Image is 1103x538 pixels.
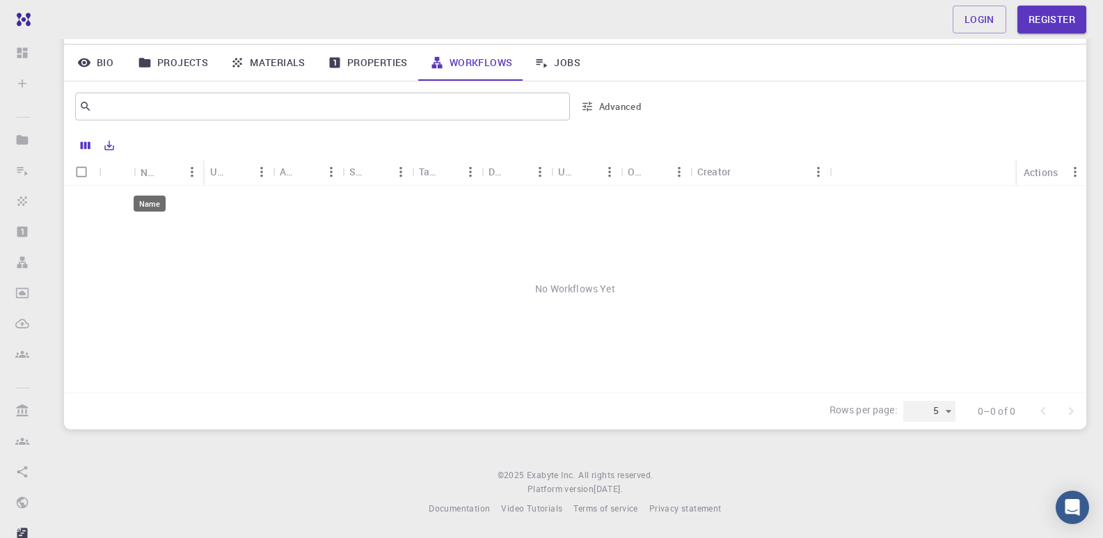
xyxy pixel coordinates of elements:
[646,161,668,183] button: Sort
[573,502,637,516] a: Terms of service
[127,45,219,81] a: Projects
[807,161,830,183] button: Menu
[903,401,955,421] div: 5
[429,503,490,514] span: Documentation
[134,159,203,186] div: Name
[507,161,529,183] button: Sort
[64,45,127,81] a: Bio
[578,468,653,482] span: All rights reserved.
[419,158,437,185] div: Tags
[317,45,419,81] a: Properties
[649,502,722,516] a: Privacy statement
[527,468,576,482] a: Exabyte Inc.
[320,161,342,183] button: Menu
[501,502,562,516] a: Video Tutorials
[978,404,1015,418] p: 0–0 of 0
[576,95,648,118] button: Advanced
[159,161,181,183] button: Sort
[1017,159,1086,186] div: Actions
[367,161,390,183] button: Sort
[731,161,753,183] button: Sort
[523,45,592,81] a: Jobs
[459,161,482,183] button: Menu
[501,503,562,514] span: Video Tutorials
[558,158,576,185] div: Up-to-date
[280,158,298,185] div: Application Version
[594,482,623,496] a: [DATE].
[573,503,637,514] span: Terms of service
[598,161,621,183] button: Menu
[349,158,367,185] div: Subworkflows
[141,159,159,186] div: Name
[697,158,731,185] div: Creator
[412,158,482,185] div: Tags
[203,158,273,185] div: Used application
[181,161,203,183] button: Menu
[228,161,251,183] button: Sort
[390,161,412,183] button: Menu
[498,468,527,482] span: © 2025
[482,158,551,185] div: Default
[219,45,317,81] a: Materials
[437,161,459,183] button: Sort
[74,134,97,157] button: Columns
[830,403,898,419] p: Rows per page:
[429,502,490,516] a: Documentation
[342,158,412,185] div: Subworkflows
[551,158,621,185] div: Up-to-date
[298,161,320,183] button: Sort
[489,158,507,185] div: Default
[628,158,646,185] div: Owner
[64,186,1086,393] div: No Workflows Yet
[134,196,166,212] div: Name
[1064,161,1086,183] button: Menu
[690,158,830,185] div: Creator
[99,159,134,186] div: Icon
[953,6,1006,33] a: Login
[668,161,690,183] button: Menu
[649,503,722,514] span: Privacy statement
[419,45,524,81] a: Workflows
[210,158,228,185] div: Used application
[11,13,31,26] img: logo
[594,483,623,494] span: [DATE] .
[1017,6,1086,33] a: Register
[621,158,690,185] div: Owner
[273,158,342,185] div: Application Version
[1056,491,1089,524] div: Open Intercom Messenger
[1024,159,1058,186] div: Actions
[529,161,551,183] button: Menu
[527,482,594,496] span: Platform version
[251,161,273,183] button: Menu
[527,469,576,480] span: Exabyte Inc.
[576,161,598,183] button: Sort
[97,134,121,157] button: Export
